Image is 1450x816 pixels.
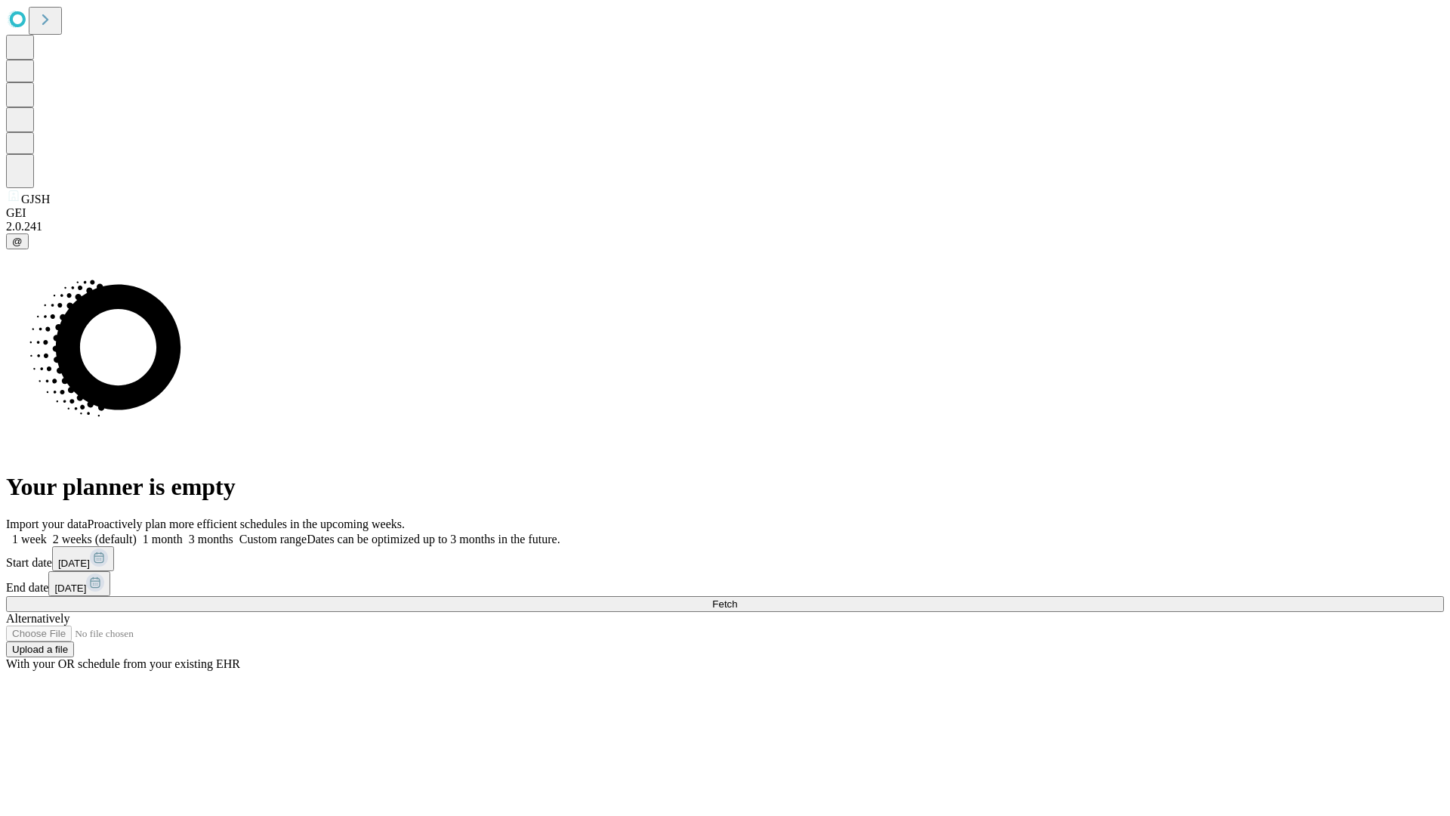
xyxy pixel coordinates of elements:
span: [DATE] [54,583,86,594]
span: [DATE] [58,558,90,569]
button: [DATE] [48,571,110,596]
span: Dates can be optimized up to 3 months in the future. [307,533,560,546]
span: Custom range [239,533,307,546]
div: End date [6,571,1444,596]
span: Alternatively [6,612,69,625]
h1: Your planner is empty [6,473,1444,501]
div: Start date [6,546,1444,571]
span: 2 weeks (default) [53,533,137,546]
button: @ [6,233,29,249]
button: Fetch [6,596,1444,612]
button: Upload a file [6,641,74,657]
span: Import your data [6,518,88,530]
div: 2.0.241 [6,220,1444,233]
span: With your OR schedule from your existing EHR [6,657,240,670]
div: GEI [6,206,1444,220]
span: 3 months [189,533,233,546]
span: @ [12,236,23,247]
button: [DATE] [52,546,114,571]
span: 1 month [143,533,183,546]
span: Fetch [712,598,737,610]
span: Proactively plan more efficient schedules in the upcoming weeks. [88,518,405,530]
span: 1 week [12,533,47,546]
span: GJSH [21,193,50,206]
